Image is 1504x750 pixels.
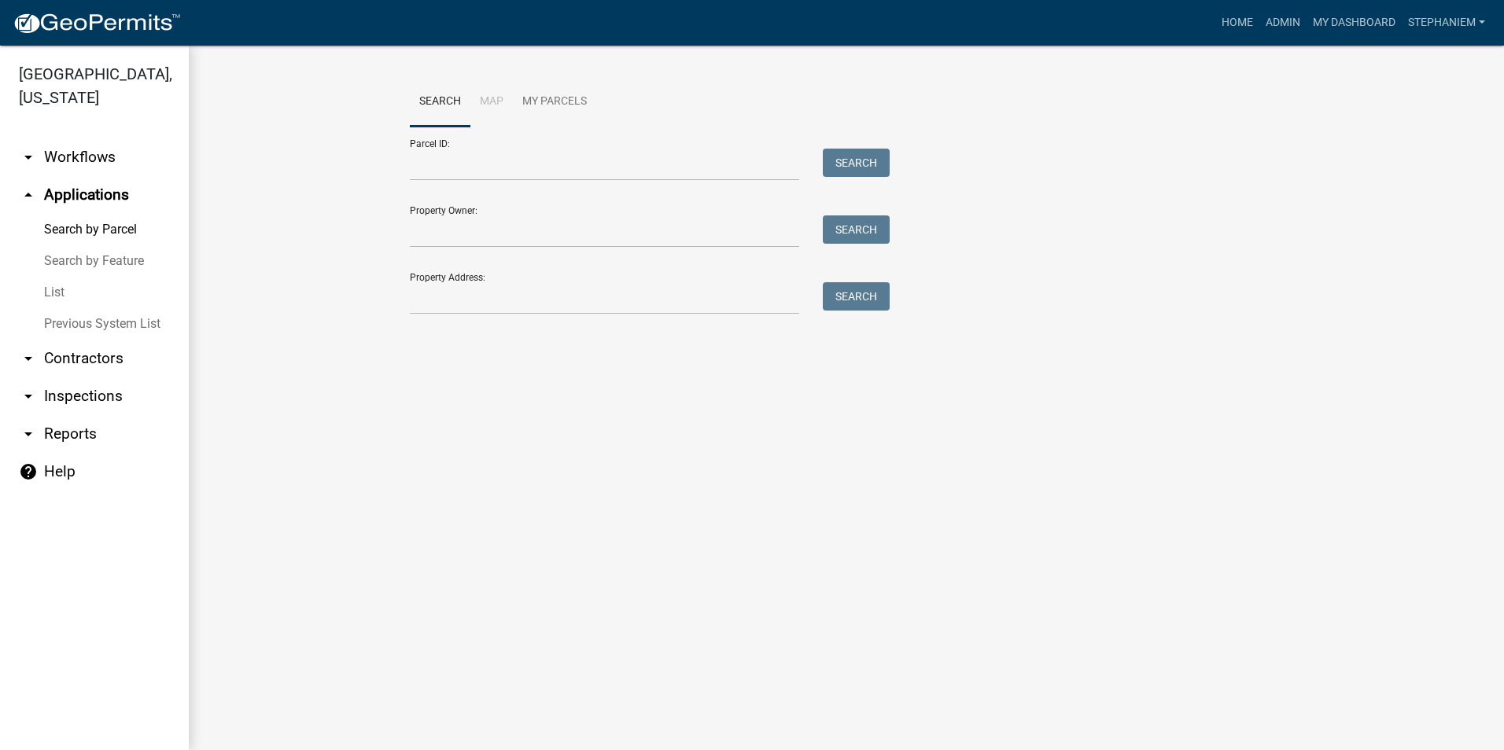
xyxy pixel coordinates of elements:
[1259,8,1307,38] a: Admin
[823,149,890,177] button: Search
[1307,8,1402,38] a: My Dashboard
[410,77,470,127] a: Search
[823,282,890,311] button: Search
[19,462,38,481] i: help
[19,387,38,406] i: arrow_drop_down
[19,186,38,204] i: arrow_drop_up
[19,425,38,443] i: arrow_drop_down
[513,77,596,127] a: My Parcels
[823,215,890,244] button: Search
[19,349,38,368] i: arrow_drop_down
[1402,8,1491,38] a: StephanieM
[19,148,38,167] i: arrow_drop_down
[1215,8,1259,38] a: Home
